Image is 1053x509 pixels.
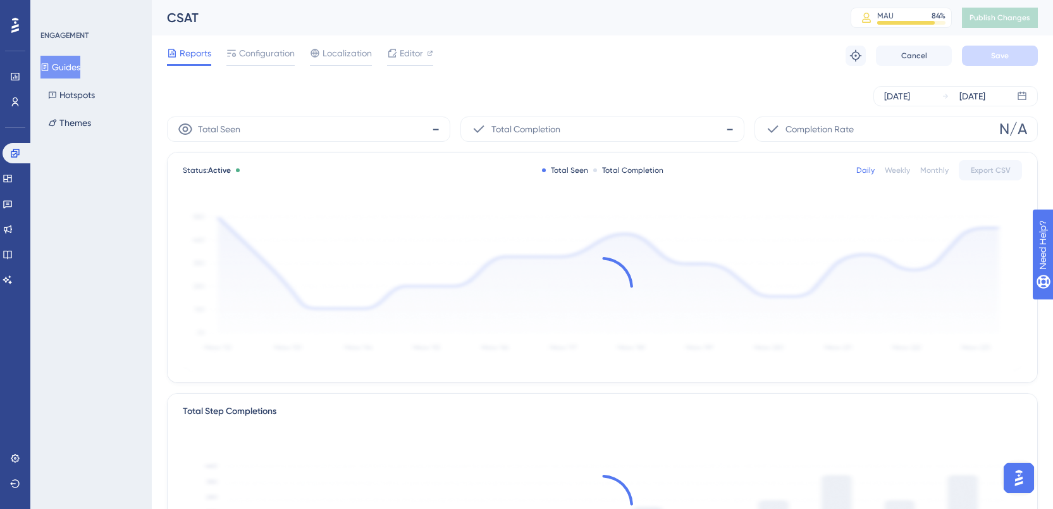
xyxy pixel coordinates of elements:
[323,46,372,61] span: Localization
[40,84,102,106] button: Hotspots
[959,160,1022,180] button: Export CSV
[491,122,560,137] span: Total Completion
[40,30,89,41] div: ENGAGEMENT
[432,119,440,139] span: -
[920,165,949,175] div: Monthly
[876,46,952,66] button: Cancel
[901,51,927,61] span: Cancel
[593,165,663,175] div: Total Completion
[208,166,231,175] span: Active
[885,165,910,175] div: Weekly
[970,13,1030,23] span: Publish Changes
[991,51,1009,61] span: Save
[167,9,819,27] div: CSAT
[726,119,734,139] span: -
[962,8,1038,28] button: Publish Changes
[884,89,910,104] div: [DATE]
[1000,459,1038,497] iframe: UserGuiding AI Assistant Launcher
[40,111,99,134] button: Themes
[30,3,79,18] span: Need Help?
[400,46,423,61] span: Editor
[183,165,231,175] span: Status:
[40,56,80,79] button: Guides
[785,122,854,137] span: Completion Rate
[198,122,240,137] span: Total Seen
[971,165,1011,175] span: Export CSV
[959,89,985,104] div: [DATE]
[877,11,894,21] div: MAU
[999,119,1027,139] span: N/A
[183,404,276,419] div: Total Step Completions
[856,165,875,175] div: Daily
[239,46,295,61] span: Configuration
[962,46,1038,66] button: Save
[180,46,211,61] span: Reports
[932,11,945,21] div: 84 %
[542,165,588,175] div: Total Seen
